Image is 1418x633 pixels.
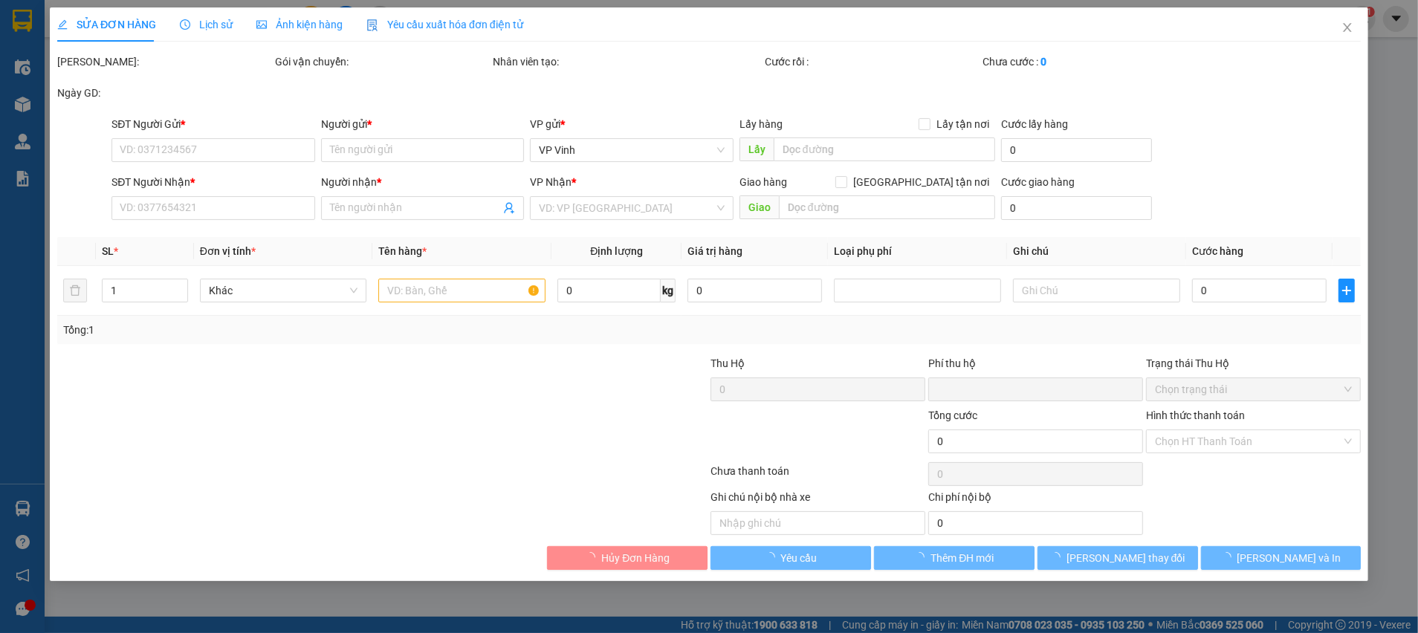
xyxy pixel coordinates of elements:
span: Khác [208,279,357,302]
span: loading [1220,552,1237,562]
span: Tên hàng [378,245,427,257]
div: Chưa thanh toán [709,463,927,489]
span: clock-circle [180,19,190,30]
span: [GEOGRAPHIC_DATA] tận nơi [847,174,995,190]
span: Lấy [739,137,774,161]
div: Ghi chú nội bộ nhà xe [710,489,925,511]
div: Nhân viên tạo: [493,53,762,70]
input: Cước giao hàng [1001,196,1152,220]
div: Người nhận [321,174,525,190]
span: Thêm ĐH mới [930,550,994,566]
span: VP Vinh [539,139,725,161]
label: Cước giao hàng [1001,176,1075,188]
span: Thu Hộ [710,357,745,369]
button: plus [1338,279,1355,302]
span: Lịch sử [180,19,233,30]
span: SL [102,245,114,257]
span: Yêu cầu [780,550,817,566]
div: VP gửi [530,116,734,132]
span: VP Nhận [530,176,572,188]
span: Chọn trạng thái [1155,378,1352,400]
input: Cước lấy hàng [1001,138,1152,162]
b: GỬI : VP Vinh [19,108,141,132]
span: loading [764,552,780,562]
span: Giá trị hàng [687,245,742,257]
label: Cước lấy hàng [1001,118,1068,130]
span: Định lượng [590,245,643,257]
div: SĐT Người Gửi [111,116,315,132]
div: Phí thu hộ [928,355,1143,377]
span: edit [57,19,68,30]
div: Cước rồi : [765,53,980,70]
span: kg [661,279,676,302]
span: Lấy tận nơi [930,116,995,132]
div: Gói vận chuyển: [275,53,490,70]
span: Đơn vị tính [199,245,255,257]
span: loading [1050,552,1066,562]
th: Loại phụ phí [828,237,1007,266]
span: Giao [739,195,779,219]
span: plus [1339,285,1354,296]
label: Hình thức thanh toán [1146,409,1245,421]
button: Thêm ĐH mới [874,546,1035,570]
span: SỬA ĐƠN HÀNG [57,19,156,30]
div: [PERSON_NAME]: [57,53,272,70]
button: [PERSON_NAME] và In [1200,546,1361,570]
input: Nhập ghi chú [710,511,925,535]
div: Tổng: 1 [63,322,548,338]
span: picture [256,19,267,30]
span: Hủy Đơn Hàng [601,550,670,566]
input: Dọc đường [779,195,995,219]
img: logo.jpg [19,19,93,93]
button: [PERSON_NAME] thay đổi [1037,546,1198,570]
img: icon [366,19,378,31]
span: [PERSON_NAME] và In [1237,550,1341,566]
span: close [1341,22,1353,33]
span: Giao hàng [739,176,787,188]
input: VD: Bàn, Ghế [378,279,545,302]
button: delete [63,279,87,302]
span: loading [585,552,601,562]
span: loading [914,552,930,562]
span: Tổng cước [928,409,977,421]
div: Chưa cước : [982,53,1197,70]
div: SĐT Người Nhận [111,174,315,190]
div: Người gửi [321,116,525,132]
span: Cước hàng [1192,245,1243,257]
span: user-add [503,202,515,214]
li: [PERSON_NAME], [PERSON_NAME] [139,36,621,55]
button: Hủy Đơn Hàng [547,546,708,570]
span: Lấy hàng [739,118,783,130]
span: [PERSON_NAME] thay đổi [1066,550,1185,566]
div: Ngày GD: [57,85,272,101]
button: Close [1327,7,1368,49]
span: Ảnh kiện hàng [256,19,343,30]
input: Dọc đường [774,137,995,161]
th: Ghi chú [1007,237,1186,266]
input: Ghi Chú [1013,279,1180,302]
div: Trạng thái Thu Hộ [1146,355,1361,371]
b: 0 [1040,56,1046,68]
li: Hotline: 02386655777, 02462925925, 0944789456 [139,55,621,74]
button: Yêu cầu [710,546,871,570]
span: Yêu cầu xuất hóa đơn điện tử [366,19,523,30]
div: Chi phí nội bộ [928,489,1143,511]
